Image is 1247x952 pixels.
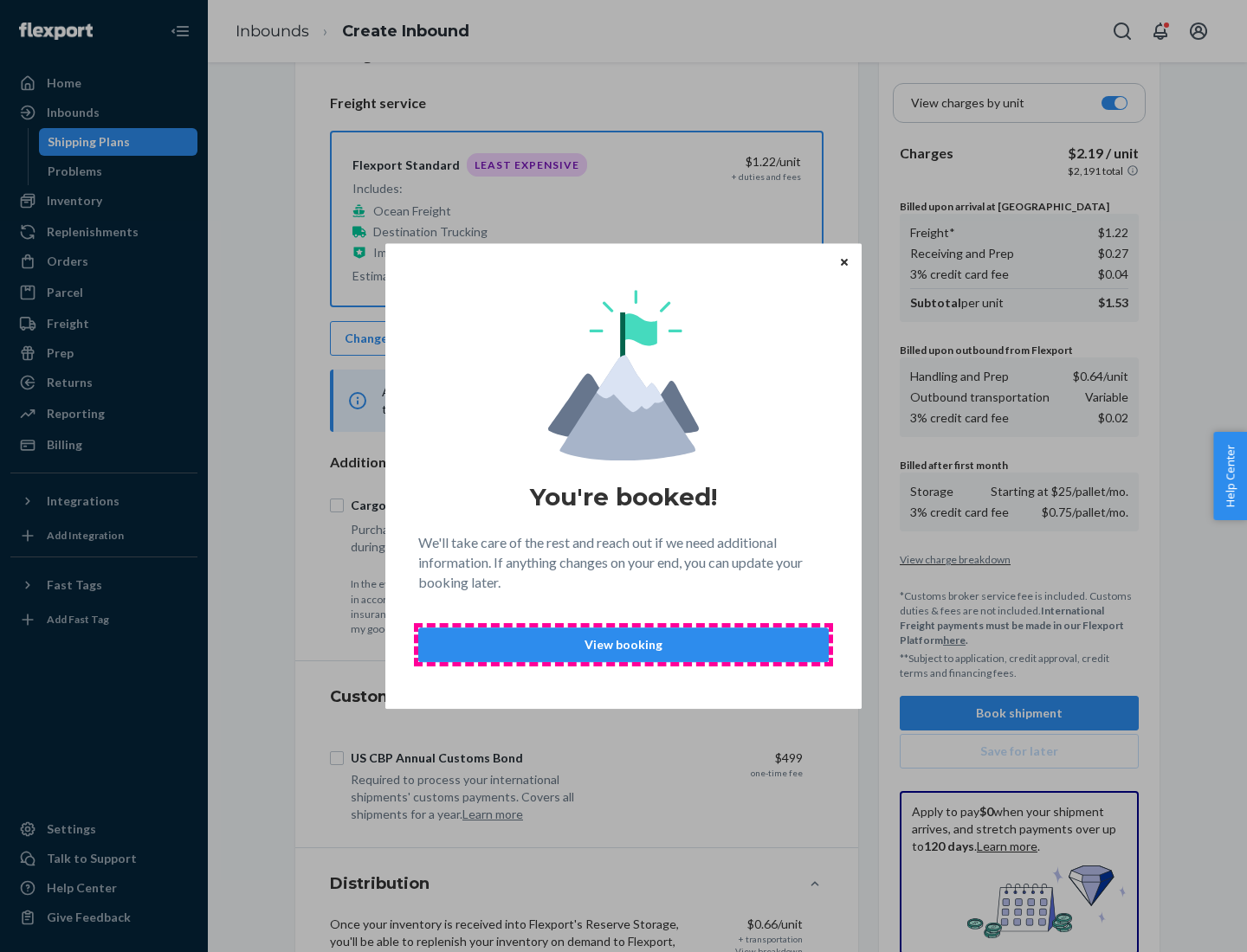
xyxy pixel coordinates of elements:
h1: You're booked! [530,481,717,512]
img: svg+xml,%3Csvg%20viewBox%3D%220%200%20174%20197%22%20fill%3D%22none%22%20xmlns%3D%22http%3A%2F%2F... [548,290,699,460]
button: Close [836,252,853,271]
p: View booking [433,636,814,653]
button: View booking [418,627,829,662]
p: We'll take care of the rest and reach out if we need additional information. If anything changes ... [418,533,829,593]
